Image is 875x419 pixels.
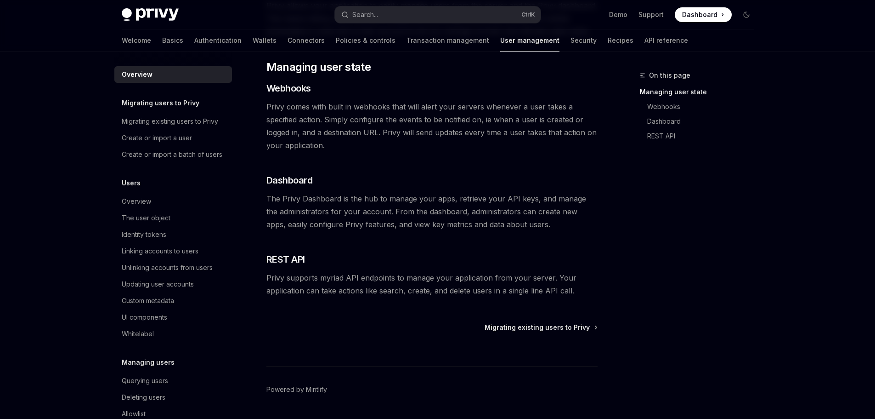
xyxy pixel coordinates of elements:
[114,293,232,309] a: Custom metadata
[266,82,311,95] span: Webhooks
[288,29,325,52] a: Connectors
[122,246,198,257] div: Linking accounts to users
[114,373,232,389] a: Querying users
[638,10,664,19] a: Support
[253,29,277,52] a: Wallets
[122,212,170,224] div: The user object
[739,7,754,22] button: Toggle dark mode
[644,29,688,52] a: API reference
[122,279,194,290] div: Updating user accounts
[114,259,232,276] a: Unlinking accounts from users
[114,210,232,226] a: The user object
[266,60,371,75] span: Managing user state
[194,29,242,52] a: Authentication
[647,99,761,114] a: Webhooks
[122,69,152,80] div: Overview
[122,357,175,368] h5: Managing users
[114,243,232,259] a: Linking accounts to users
[122,8,179,21] img: dark logo
[335,6,541,23] button: Search...CtrlK
[266,174,313,187] span: Dashboard
[647,114,761,129] a: Dashboard
[122,29,151,52] a: Welcome
[406,29,489,52] a: Transaction management
[114,146,232,163] a: Create or import a batch of users
[114,130,232,146] a: Create or import a user
[114,226,232,243] a: Identity tokens
[122,149,222,160] div: Create or import a batch of users
[122,392,165,403] div: Deleting users
[485,323,590,332] span: Migrating existing users to Privy
[609,10,627,19] a: Demo
[114,193,232,210] a: Overview
[122,178,141,189] h5: Users
[521,11,535,18] span: Ctrl K
[122,98,199,109] h5: Migrating users to Privy
[266,271,598,297] span: Privy supports myriad API endpoints to manage your application from your server. Your application...
[114,389,232,406] a: Deleting users
[649,70,690,81] span: On this page
[122,132,192,143] div: Create or import a user
[114,309,232,326] a: UI components
[114,66,232,83] a: Overview
[122,262,213,273] div: Unlinking accounts from users
[640,85,761,99] a: Managing user state
[675,7,732,22] a: Dashboard
[122,116,218,127] div: Migrating existing users to Privy
[122,196,151,207] div: Overview
[122,229,166,240] div: Identity tokens
[647,129,761,143] a: REST API
[114,276,232,293] a: Updating user accounts
[266,385,327,394] a: Powered by Mintlify
[162,29,183,52] a: Basics
[500,29,559,52] a: User management
[485,323,597,332] a: Migrating existing users to Privy
[266,253,305,266] span: REST API
[114,326,232,342] a: Whitelabel
[682,10,717,19] span: Dashboard
[336,29,395,52] a: Policies & controls
[352,9,378,20] div: Search...
[122,375,168,386] div: Querying users
[114,113,232,130] a: Migrating existing users to Privy
[122,328,154,339] div: Whitelabel
[122,295,174,306] div: Custom metadata
[570,29,597,52] a: Security
[122,312,167,323] div: UI components
[266,192,598,231] span: The Privy Dashboard is the hub to manage your apps, retrieve your API keys, and manage the admini...
[608,29,633,52] a: Recipes
[266,100,598,152] span: Privy comes with built in webhooks that will alert your servers whenever a user takes a specified...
